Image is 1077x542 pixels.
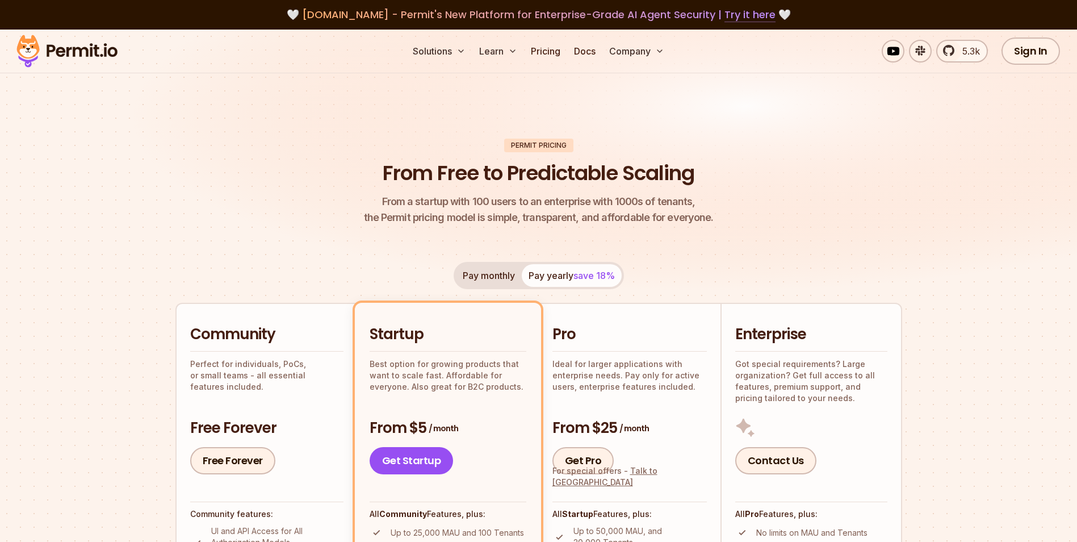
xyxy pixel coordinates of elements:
[735,447,816,474] a: Contact Us
[956,44,980,58] span: 5.3k
[302,7,776,22] span: [DOMAIN_NAME] - Permit's New Platform for Enterprise-Grade AI Agent Security |
[562,509,593,519] strong: Startup
[370,358,526,393] p: Best option for growing products that want to scale fast. Affordable for everyone. Also great for...
[391,527,524,539] p: Up to 25,000 MAU and 100 Tenants
[379,509,427,519] strong: Community
[504,139,573,152] div: Permit Pricing
[364,194,714,226] p: the Permit pricing model is simple, transparent, and affordable for everyone.
[552,418,707,439] h3: From $25
[364,194,714,210] span: From a startup with 100 users to an enterprise with 1000s of tenants,
[724,7,776,22] a: Try it here
[735,508,887,520] h4: All Features, plus:
[605,40,669,62] button: Company
[11,32,123,70] img: Permit logo
[456,264,522,287] button: Pay monthly
[408,40,470,62] button: Solutions
[370,324,526,345] h2: Startup
[429,423,458,434] span: / month
[370,447,454,474] a: Get Startup
[1001,37,1060,65] a: Sign In
[552,358,707,393] p: Ideal for larger applications with enterprise needs. Pay only for active users, enterprise featur...
[526,40,565,62] a: Pricing
[552,324,707,345] h2: Pro
[569,40,600,62] a: Docs
[745,509,759,519] strong: Pro
[619,423,649,434] span: / month
[27,7,1050,23] div: 🤍 🤍
[383,159,694,187] h1: From Free to Predictable Scaling
[936,40,988,62] a: 5.3k
[370,508,526,520] h4: All Features, plus:
[756,527,868,539] p: No limits on MAU and Tenants
[552,447,614,474] a: Get Pro
[190,358,343,393] p: Perfect for individuals, PoCs, or small teams - all essential features included.
[190,418,343,439] h3: Free Forever
[190,324,343,345] h2: Community
[370,418,526,439] h3: From $5
[552,465,707,488] div: For special offers -
[735,358,887,404] p: Got special requirements? Large organization? Get full access to all features, premium support, a...
[735,324,887,345] h2: Enterprise
[475,40,522,62] button: Learn
[190,447,275,474] a: Free Forever
[552,508,707,520] h4: All Features, plus:
[190,508,343,520] h4: Community features:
